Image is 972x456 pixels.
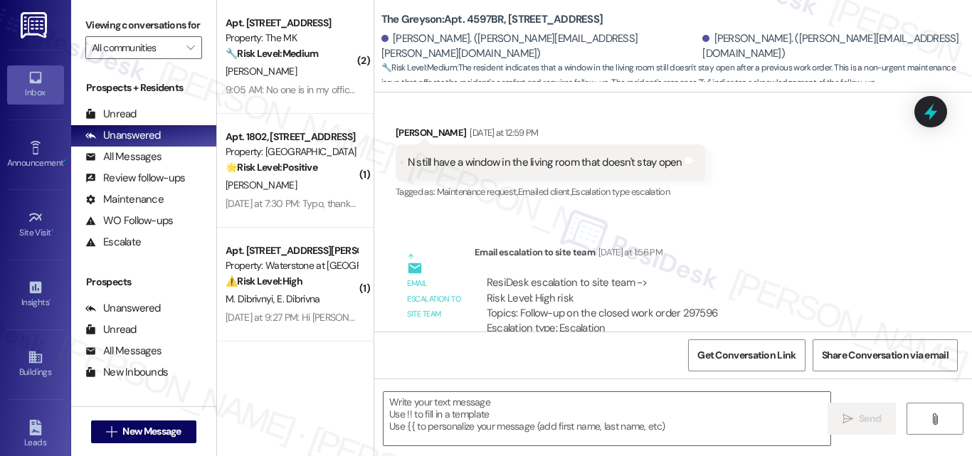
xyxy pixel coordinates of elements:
[85,322,137,337] div: Unread
[859,411,881,426] span: Send
[85,213,173,228] div: WO Follow-ups
[466,125,538,140] div: [DATE] at 12:59 PM
[828,403,897,435] button: Send
[226,129,357,144] div: Apt. 1802, [STREET_ADDRESS]
[929,413,940,425] i: 
[595,245,662,260] div: [DATE] at 1:56 PM
[85,301,161,316] div: Unanswered
[226,197,359,210] div: [DATE] at 7:30 PM: Typo, thanks...
[91,420,196,443] button: New Message
[122,424,181,439] span: New Message
[21,12,50,38] img: ResiDesk Logo
[688,339,805,371] button: Get Conversation Link
[226,83,385,96] div: 9:05 AM: No one is in my office until 11?
[822,348,949,363] span: Share Conversation via email
[85,192,164,207] div: Maintenance
[226,243,357,258] div: Apt. [STREET_ADDRESS][PERSON_NAME]
[92,36,179,59] input: All communities
[7,65,64,104] a: Inbox
[85,235,141,250] div: Escalate
[697,348,796,363] span: Get Conversation Link
[71,275,216,290] div: Prospects
[226,275,302,287] strong: ⚠️ Risk Level: High
[396,125,705,145] div: [PERSON_NAME]
[7,206,64,244] a: Site Visit •
[277,292,319,305] span: E. Dibrivna
[487,275,900,336] div: ResiDesk escalation to site team -> Risk Level: High risk Topics: Follow-up on the closed work or...
[226,31,357,46] div: Property: The MK
[85,171,185,186] div: Review follow-ups
[226,258,357,273] div: Property: Waterstone at [GEOGRAPHIC_DATA]
[63,156,65,166] span: •
[7,275,64,314] a: Insights •
[381,31,699,62] div: [PERSON_NAME]. ([PERSON_NAME][EMAIL_ADDRESS][PERSON_NAME][DOMAIN_NAME])
[226,179,297,191] span: [PERSON_NAME]
[85,344,162,359] div: All Messages
[106,426,117,438] i: 
[85,128,161,143] div: Unanswered
[518,186,571,198] span: Emailed client ,
[71,404,216,419] div: Residents
[842,413,853,425] i: 
[408,155,682,170] div: N still have a window in the living room that doesn't stay open
[702,31,961,62] div: [PERSON_NAME]. ([PERSON_NAME][EMAIL_ADDRESS][DOMAIN_NAME])
[85,365,168,380] div: New Inbounds
[437,186,518,198] span: Maintenance request ,
[186,42,194,53] i: 
[396,181,705,202] div: Tagged as:
[381,12,603,27] b: The Greyson: Apt. 4597BR, [STREET_ADDRESS]
[7,415,64,454] a: Leads
[381,60,972,91] span: : The resident indicates that a window in the living room still doesn't stay open after a previou...
[475,245,912,265] div: Email escalation to site team
[49,295,51,305] span: •
[571,186,670,198] span: Escalation type escalation
[226,144,357,159] div: Property: [GEOGRAPHIC_DATA]
[226,65,297,78] span: [PERSON_NAME]
[226,161,317,174] strong: 🌟 Risk Level: Positive
[813,339,958,371] button: Share Conversation via email
[85,14,202,36] label: Viewing conversations for
[407,276,463,322] div: Email escalation to site team
[71,80,216,95] div: Prospects + Residents
[85,107,137,122] div: Unread
[7,345,64,383] a: Buildings
[51,226,53,235] span: •
[226,16,357,31] div: Apt. [STREET_ADDRESS]
[226,292,277,305] span: M. Dibrivnyi
[381,62,457,73] strong: 🔧 Risk Level: Medium
[226,47,318,60] strong: 🔧 Risk Level: Medium
[85,149,162,164] div: All Messages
